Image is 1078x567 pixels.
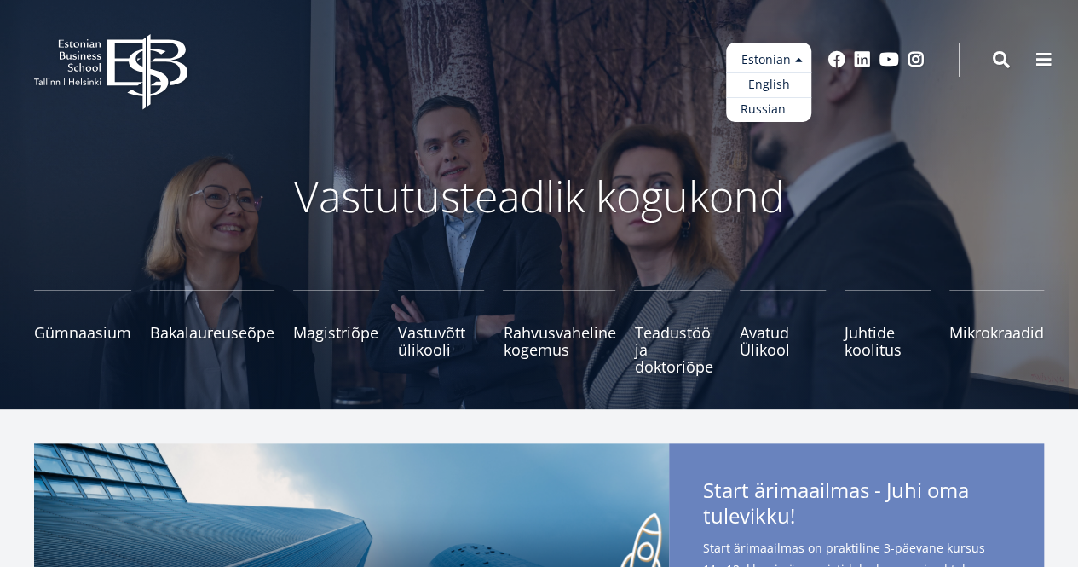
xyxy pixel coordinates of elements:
span: Vastuvõtt ülikooli [398,324,484,358]
a: Bakalaureuseõpe [150,290,274,375]
a: Youtube [879,51,899,68]
a: Russian [726,97,811,122]
span: Magistriõpe [293,324,379,341]
span: Start ärimaailmas - Juhi oma [703,477,1010,534]
span: Teadustöö ja doktoriõpe [634,324,720,375]
a: Rahvusvaheline kogemus [503,290,615,375]
span: Avatud Ülikool [740,324,826,358]
span: Bakalaureuseõpe [150,324,274,341]
a: Magistriõpe [293,290,379,375]
a: Mikrokraadid [949,290,1044,375]
span: Rahvusvaheline kogemus [503,324,615,358]
a: Facebook [828,51,845,68]
span: Juhtide koolitus [845,324,931,358]
a: Teadustöö ja doktoriõpe [634,290,720,375]
a: Juhtide koolitus [845,290,931,375]
a: English [726,72,811,97]
a: Vastuvõtt ülikooli [398,290,484,375]
p: Vastutusteadlik kogukond [88,171,991,222]
span: tulevikku! [703,503,795,529]
a: Linkedin [854,51,871,68]
span: Mikrokraadid [949,324,1044,341]
a: Avatud Ülikool [740,290,826,375]
span: Gümnaasium [34,324,131,341]
a: Gümnaasium [34,290,131,375]
a: Instagram [908,51,925,68]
